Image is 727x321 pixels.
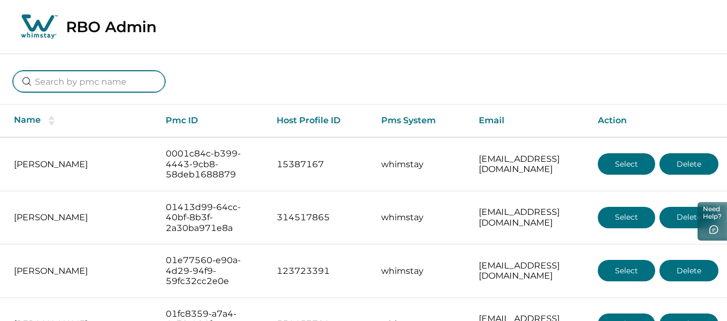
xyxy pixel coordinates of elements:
[166,202,259,234] p: 01413d99-64cc-40bf-8b3f-2a30ba971e8a
[277,266,365,277] p: 123723391
[598,260,655,281] button: Select
[589,104,727,137] th: Action
[157,104,268,137] th: Pmc ID
[659,260,718,281] button: Delete
[479,260,581,281] p: [EMAIL_ADDRESS][DOMAIN_NAME]
[659,207,718,228] button: Delete
[14,159,149,170] p: [PERSON_NAME]
[381,266,462,277] p: whimstay
[277,159,365,170] p: 15387167
[598,153,655,175] button: Select
[277,212,365,223] p: 314517865
[14,212,149,223] p: [PERSON_NAME]
[479,154,581,175] p: [EMAIL_ADDRESS][DOMAIN_NAME]
[166,148,259,180] p: 0001c84c-b399-4443-9cb8-58deb1688879
[373,104,470,137] th: Pms System
[13,71,165,92] input: Search by pmc name
[14,266,149,277] p: [PERSON_NAME]
[659,153,718,175] button: Delete
[479,207,581,228] p: [EMAIL_ADDRESS][DOMAIN_NAME]
[166,255,259,287] p: 01e77560-e90a-4d29-94f9-59fc32cc2e0e
[66,18,157,36] p: RBO Admin
[268,104,373,137] th: Host Profile ID
[381,212,462,223] p: whimstay
[41,115,62,126] button: sorting
[598,207,655,228] button: Select
[381,159,462,170] p: whimstay
[470,104,589,137] th: Email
